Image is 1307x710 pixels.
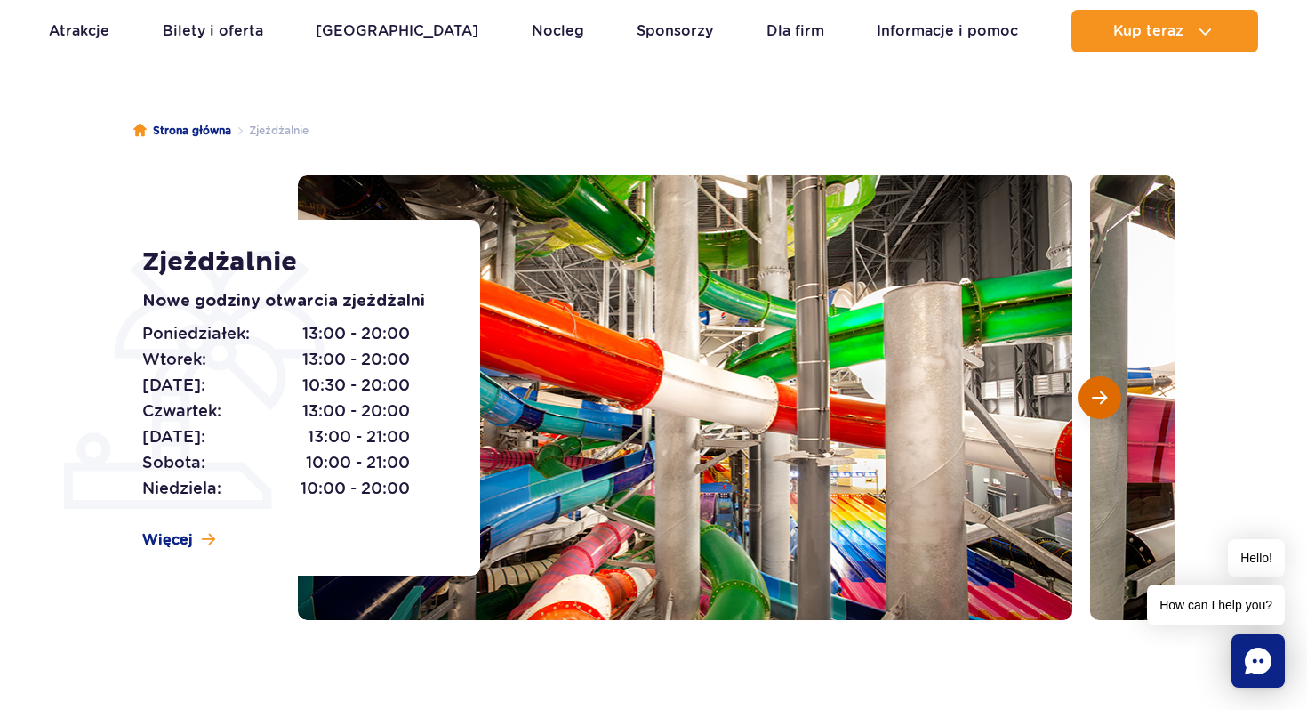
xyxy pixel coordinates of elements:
[532,10,584,52] a: Nocleg
[1147,585,1285,625] span: How can I help you?
[142,399,221,424] span: Czwartek:
[142,530,215,550] a: Więcej
[49,10,109,52] a: Atrakcje
[142,450,205,475] span: Sobota:
[301,476,410,501] span: 10:00 - 20:00
[142,289,440,314] p: Nowe godziny otwarcia zjeżdżalni
[1071,10,1258,52] button: Kup teraz
[302,347,410,372] span: 13:00 - 20:00
[231,122,309,140] li: Zjeżdżalnie
[316,10,478,52] a: [GEOGRAPHIC_DATA]
[1113,23,1183,39] span: Kup teraz
[302,321,410,346] span: 13:00 - 20:00
[877,10,1018,52] a: Informacje i pomoc
[142,347,206,372] span: Wtorek:
[637,10,713,52] a: Sponsorzy
[142,424,205,449] span: [DATE]:
[142,246,440,278] h1: Zjeżdżalnie
[142,476,221,501] span: Niedziela:
[163,10,263,52] a: Bilety i oferta
[302,399,410,424] span: 13:00 - 20:00
[766,10,824,52] a: Dla firm
[133,122,231,140] a: Strona główna
[306,450,410,475] span: 10:00 - 21:00
[142,373,205,398] span: [DATE]:
[1228,539,1285,577] span: Hello!
[1078,376,1121,419] button: Następny slajd
[308,424,410,449] span: 13:00 - 21:00
[302,373,410,398] span: 10:30 - 20:00
[142,321,250,346] span: Poniedziałek:
[142,530,193,550] span: Więcej
[1231,634,1285,688] div: Chat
